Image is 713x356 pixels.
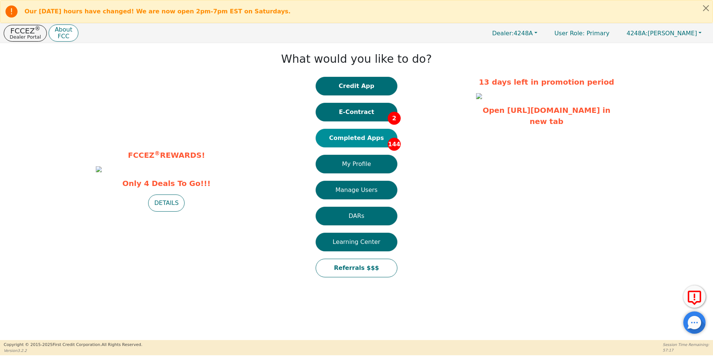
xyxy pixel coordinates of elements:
button: My Profile [316,155,397,173]
p: Copyright © 2015- 2025 First Credit Corporation. [4,342,142,348]
span: All Rights Reserved. [101,342,142,347]
p: FCCEZ REWARDS! [96,150,237,161]
span: 144 [388,138,401,151]
button: Report Error to FCC [683,285,706,308]
button: Learning Center [316,233,397,251]
button: DARs [316,207,397,225]
button: Manage Users [316,181,397,199]
p: Dealer Portal [10,35,41,39]
p: 13 days left in promotion period [476,76,617,88]
p: Session Time Remaining: [663,342,709,347]
button: DETAILS [148,195,185,212]
button: FCCEZ®Dealer Portal [4,25,47,42]
span: User Role : [554,30,585,37]
a: User Role: Primary [547,26,617,40]
sup: ® [35,25,40,32]
p: Version 3.2.2 [4,348,142,353]
span: [PERSON_NAME] [626,30,697,37]
span: 4248A [492,30,533,37]
img: dd1b7c9a-c7c6-46cd-a91e-9a7de640b875 [96,166,102,172]
button: Dealer:4248A [484,27,545,39]
a: Open [URL][DOMAIN_NAME] in new tab [483,106,611,126]
span: 4248A: [626,30,648,37]
b: Our [DATE] hours have changed! We are now open 2pm-7pm EST on Saturdays. [25,8,291,15]
p: Primary [547,26,617,40]
p: About [55,27,72,33]
h1: What would you like to do? [281,52,432,66]
span: Only 4 Deals To Go!!! [96,178,237,189]
sup: ® [154,150,160,157]
button: E-Contract2 [316,103,397,121]
button: Referrals $$$ [316,259,397,277]
img: f9eb6f02-0425-486c-b776-8b6797834a53 [476,93,482,99]
p: FCCEZ [10,27,41,35]
button: AboutFCC [49,25,78,42]
button: Close alert [699,0,713,16]
span: Dealer: [492,30,514,37]
span: 2 [388,112,401,125]
button: Completed Apps144 [316,129,397,147]
p: 57:17 [663,347,709,353]
button: Credit App [316,77,397,95]
p: FCC [55,33,72,39]
button: 4248A:[PERSON_NAME] [619,27,709,39]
